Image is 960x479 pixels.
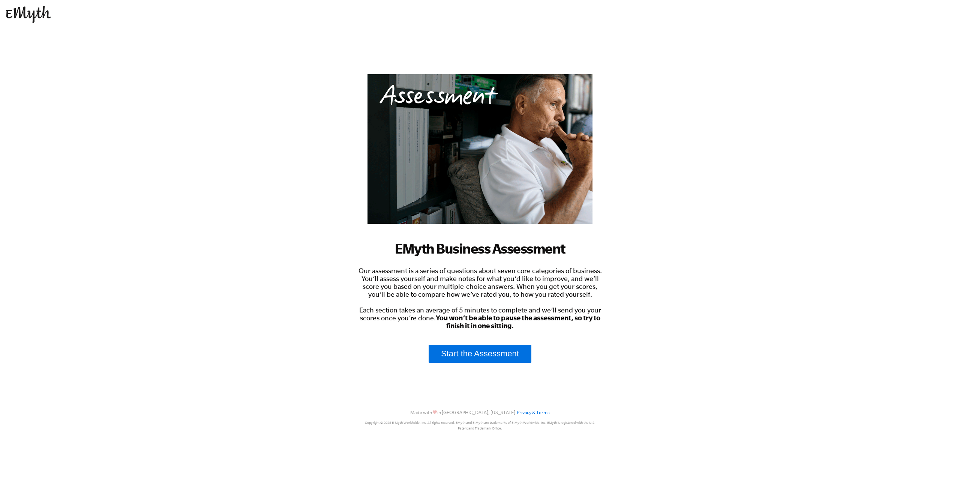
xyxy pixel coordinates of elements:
img: EMyth [6,6,51,23]
a: Start the Assessment [429,345,531,363]
span: Our assessment is a series of questions about seven core categories of business. You’ll assess yo... [358,267,602,330]
p: Made with in [GEOGRAPHIC_DATA], [US_STATE]. [364,408,596,416]
img: business-systems-assessment [367,74,592,224]
iframe: Chat Widget [922,443,960,479]
h1: EMyth Business Assessment [356,240,604,257]
p: Copyright © 2025 E-Myth Worldwide, Inc. All rights reserved. EMyth and E-Myth are trademarks of E... [364,420,596,431]
a: Privacy & Terms [517,410,550,415]
strong: You won’t be able to pause the assessment, so try to finish it in one sitting. [436,314,600,329]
